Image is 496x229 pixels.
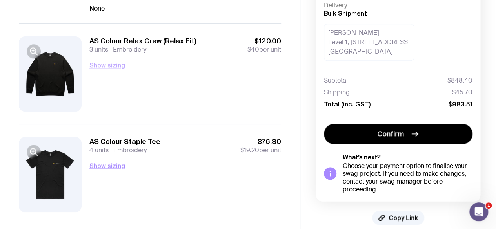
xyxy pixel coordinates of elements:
span: $76.80 [240,137,281,146]
span: Copy Link [389,214,418,222]
span: 4 units [89,146,109,154]
span: Subtotal [324,77,348,85]
h3: AS Colour Staple Tee [89,137,160,146]
span: Shipping [324,88,350,96]
button: Confirm [324,124,472,144]
span: Confirm [377,129,404,139]
h5: What’s next? [343,153,472,161]
span: $19.20 [240,146,259,154]
span: Embroidery [109,146,147,154]
button: Copy Link [372,211,424,225]
span: Embroidery [108,45,146,54]
h3: AS Colour Relax Crew (Relax Fit) [89,36,196,46]
span: None [89,4,105,13]
h4: Delivery [324,2,472,9]
button: Show sizing [89,60,125,70]
span: per unit [247,46,281,54]
span: $45.70 [452,88,472,96]
span: 3 units [89,45,108,54]
span: $848.40 [447,77,472,85]
span: 1 [485,202,492,209]
span: $120.00 [247,36,281,46]
span: $983.51 [448,100,472,108]
span: Total (inc. GST) [324,100,371,108]
div: Choose your payment option to finalise your swag project. If you need to make changes, contact yo... [343,162,472,193]
button: Show sizing [89,161,125,170]
span: $40 [247,45,259,54]
span: Bulk Shipment [324,10,367,17]
span: per unit [240,146,281,154]
div: [PERSON_NAME] Level 1, [STREET_ADDRESS] [GEOGRAPHIC_DATA] [324,24,414,61]
iframe: Intercom live chat [469,202,488,221]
